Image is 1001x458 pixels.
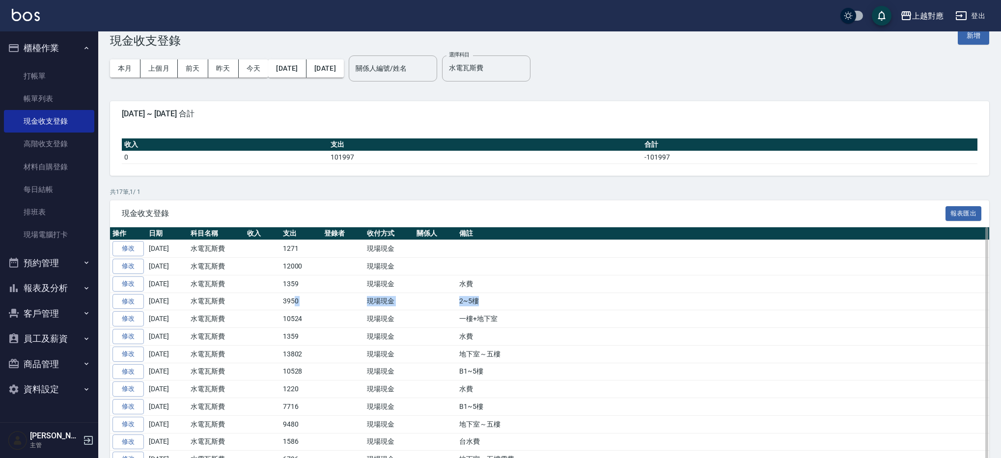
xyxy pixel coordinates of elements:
[188,328,245,346] td: 水電瓦斯費
[306,59,344,78] button: [DATE]
[112,381,144,397] a: 修改
[328,138,642,151] th: 支出
[4,377,94,402] button: 資料設定
[414,227,457,240] th: 關係人
[112,311,144,326] a: 修改
[112,241,144,256] a: 修改
[4,326,94,351] button: 員工及薪資
[30,441,80,450] p: 主管
[457,293,989,310] td: 2~5樓
[872,6,891,26] button: save
[364,345,414,363] td: 現場現金
[457,363,989,380] td: B1~5樓
[364,240,414,258] td: 現場現金
[146,398,188,416] td: [DATE]
[364,227,414,240] th: 收付方式
[112,276,144,292] a: 修改
[457,433,989,451] td: 台水費
[457,328,989,346] td: 水費
[110,188,989,196] p: 共 17 筆, 1 / 1
[188,310,245,328] td: 水電瓦斯費
[951,7,989,25] button: 登出
[112,399,144,414] a: 修改
[110,34,199,48] h3: 現金收支登錄
[112,347,144,362] a: 修改
[364,275,414,293] td: 現場現金
[449,51,470,58] label: 選擇科目
[912,10,944,22] div: 上越對應
[4,351,94,377] button: 商品管理
[364,415,414,433] td: 現場現金
[122,109,977,119] span: [DATE] ~ [DATE] 合計
[280,240,322,258] td: 1271
[12,9,40,21] img: Logo
[457,275,989,293] td: 水費
[280,275,322,293] td: 1359
[4,223,94,246] a: 現場電腦打卡
[188,380,245,398] td: 水電瓦斯費
[146,345,188,363] td: [DATE]
[457,345,989,363] td: 地下室～五樓
[188,293,245,310] td: 水電瓦斯費
[457,310,989,328] td: 一樓+地下室
[268,59,306,78] button: [DATE]
[364,310,414,328] td: 現場現金
[188,227,245,240] th: 科目名稱
[188,275,245,293] td: 水電瓦斯費
[364,293,414,310] td: 現場現金
[945,206,982,221] button: 報表匯出
[4,65,94,87] a: 打帳單
[322,227,364,240] th: 登錄者
[146,258,188,275] td: [DATE]
[280,258,322,275] td: 12000
[280,415,322,433] td: 9480
[188,258,245,275] td: 水電瓦斯費
[178,59,208,78] button: 前天
[364,328,414,346] td: 現場現金
[188,433,245,451] td: 水電瓦斯費
[4,156,94,178] a: 材料自購登錄
[4,133,94,155] a: 高階收支登錄
[110,59,140,78] button: 本月
[457,380,989,398] td: 水費
[364,363,414,380] td: 現場現金
[642,151,977,163] td: -101997
[280,363,322,380] td: 10528
[146,293,188,310] td: [DATE]
[146,433,188,451] td: [DATE]
[112,259,144,274] a: 修改
[4,35,94,61] button: 櫃檯作業
[4,301,94,326] button: 客戶管理
[364,398,414,416] td: 現場現金
[896,6,947,26] button: 上越對應
[642,138,977,151] th: 合計
[122,138,328,151] th: 收入
[112,294,144,309] a: 修改
[188,398,245,416] td: 水電瓦斯費
[364,380,414,398] td: 現場現金
[140,59,178,78] button: 上個月
[457,415,989,433] td: 地下室～五樓
[457,227,989,240] th: 備註
[146,328,188,346] td: [DATE]
[122,151,328,163] td: 0
[188,345,245,363] td: 水電瓦斯費
[364,258,414,275] td: 現場現金
[188,415,245,433] td: 水電瓦斯費
[112,364,144,379] a: 修改
[4,87,94,110] a: 帳單列表
[364,433,414,451] td: 現場現金
[110,227,146,240] th: 操作
[146,380,188,398] td: [DATE]
[4,110,94,133] a: 現金收支登錄
[328,151,642,163] td: 101997
[146,275,188,293] td: [DATE]
[958,27,989,45] button: 新增
[146,227,188,240] th: 日期
[188,363,245,380] td: 水電瓦斯費
[146,310,188,328] td: [DATE]
[208,59,239,78] button: 昨天
[112,417,144,432] a: 修改
[112,329,144,344] a: 修改
[122,209,945,218] span: 現金收支登錄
